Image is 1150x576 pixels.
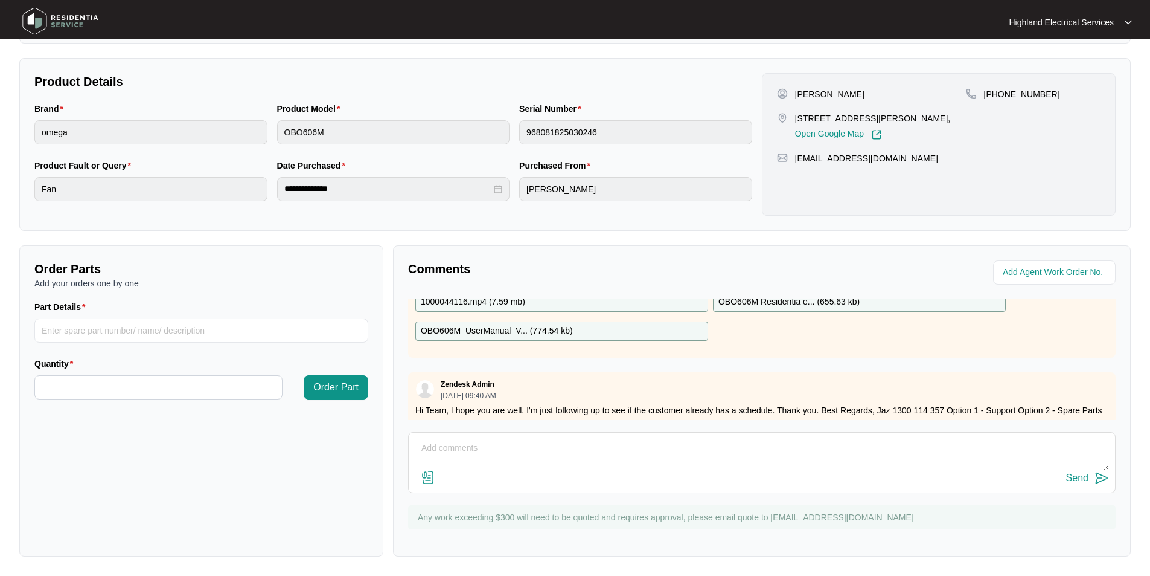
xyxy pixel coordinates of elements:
img: send-icon.svg [1094,471,1109,485]
input: Product Model [277,120,510,144]
p: [DATE] 09:40 AM [441,392,496,400]
label: Brand [34,103,68,115]
input: Date Purchased [284,183,492,195]
p: [EMAIL_ADDRESS][DOMAIN_NAME] [795,152,938,164]
p: [PERSON_NAME] [795,88,864,100]
input: Brand [34,120,267,144]
p: Order Parts [34,260,368,277]
label: Date Purchased [277,160,350,172]
img: dropdown arrow [1125,19,1132,25]
p: OBO606M Residentia e... ( 655.63 kb ) [718,296,860,309]
input: Serial Number [519,120,752,144]
label: Serial Number [519,103,586,115]
p: Add your orders one by one [34,277,368,290]
img: map-pin [777,152,788,163]
input: Purchased From [519,177,752,201]
p: [STREET_ADDRESS][PERSON_NAME], [795,112,951,125]
p: Comments [408,260,753,277]
button: Send [1066,470,1109,487]
span: Order Part [313,380,359,395]
p: [PHONE_NUMBER] [984,88,1060,100]
input: Quantity [35,376,282,399]
input: Product Fault or Query [34,177,267,201]
button: Order Part [304,375,368,400]
input: Part Details [34,319,368,343]
input: Add Agent Work Order No. [1003,265,1108,280]
img: map-pin [777,112,788,123]
label: Product Fault or Query [34,160,136,172]
label: Purchased From [519,160,595,172]
p: Product Details [34,73,752,90]
p: Zendesk Admin [441,380,494,389]
p: OBO606M_UserManual_V... ( 774.54 kb ) [421,325,573,338]
img: map-pin [966,88,977,99]
img: residentia service logo [18,3,103,39]
label: Product Model [277,103,345,115]
label: Part Details [34,301,91,313]
div: Send [1066,473,1088,484]
p: Hi Team, I hope you are well. I'm just following up to see if the customer already has a schedule... [415,404,1108,416]
img: user.svg [416,380,434,398]
img: file-attachment-doc.svg [421,470,435,485]
label: Quantity [34,358,78,370]
p: Any work exceeding $300 will need to be quoted and requires approval, please email quote to [EMAI... [418,511,1110,523]
img: user-pin [777,88,788,99]
a: Open Google Map [795,129,882,140]
p: 1000044116.mp4 ( 7.59 mb ) [421,296,525,309]
p: Highland Electrical Services [1009,16,1114,28]
img: Link-External [871,129,882,140]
